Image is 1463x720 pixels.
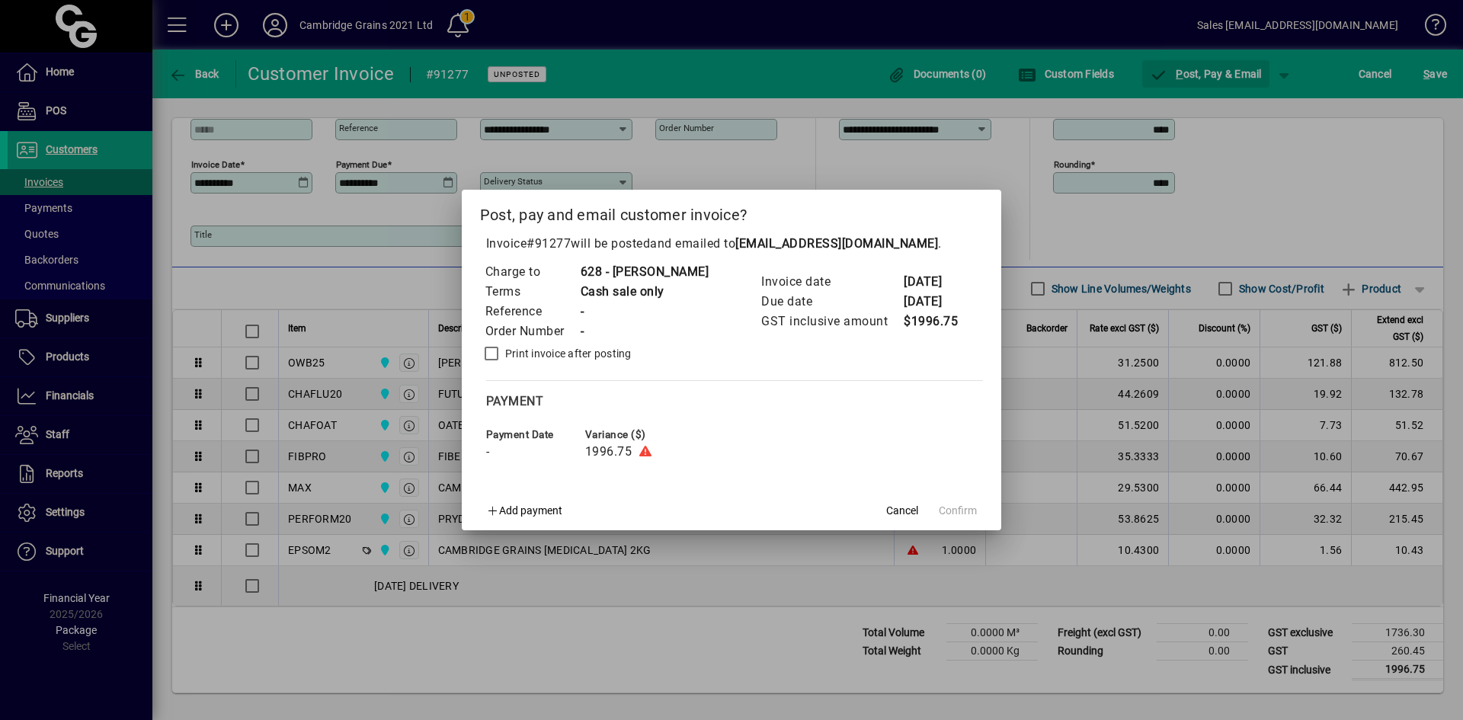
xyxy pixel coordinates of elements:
span: - [486,445,490,459]
span: Variance ($) [585,429,677,440]
td: Invoice date [760,272,903,292]
span: and emailed to [650,236,938,251]
h2: Post, pay and email customer invoice? [462,190,1002,234]
span: 1996.75 [585,445,632,459]
td: - [580,302,709,322]
td: - [580,322,709,341]
td: $1996.75 [903,312,964,331]
td: Charge to [485,262,580,282]
td: Cash sale only [580,282,709,302]
td: [DATE] [903,272,964,292]
button: Add payment [480,497,569,524]
span: Payment date [486,429,578,440]
p: Invoice will be posted . [480,235,984,253]
b: [EMAIL_ADDRESS][DOMAIN_NAME] [735,236,938,251]
td: Due date [760,292,903,312]
td: Order Number [485,322,580,341]
td: GST inclusive amount [760,312,903,331]
td: 628 - [PERSON_NAME] [580,262,709,282]
td: Terms [485,282,580,302]
td: Reference [485,302,580,322]
label: Print invoice after posting [502,346,632,361]
td: [DATE] [903,292,964,312]
span: Cancel [886,503,918,519]
button: Cancel [878,497,927,524]
span: Payment [486,394,544,408]
span: #91277 [527,236,571,251]
span: Add payment [499,504,562,517]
